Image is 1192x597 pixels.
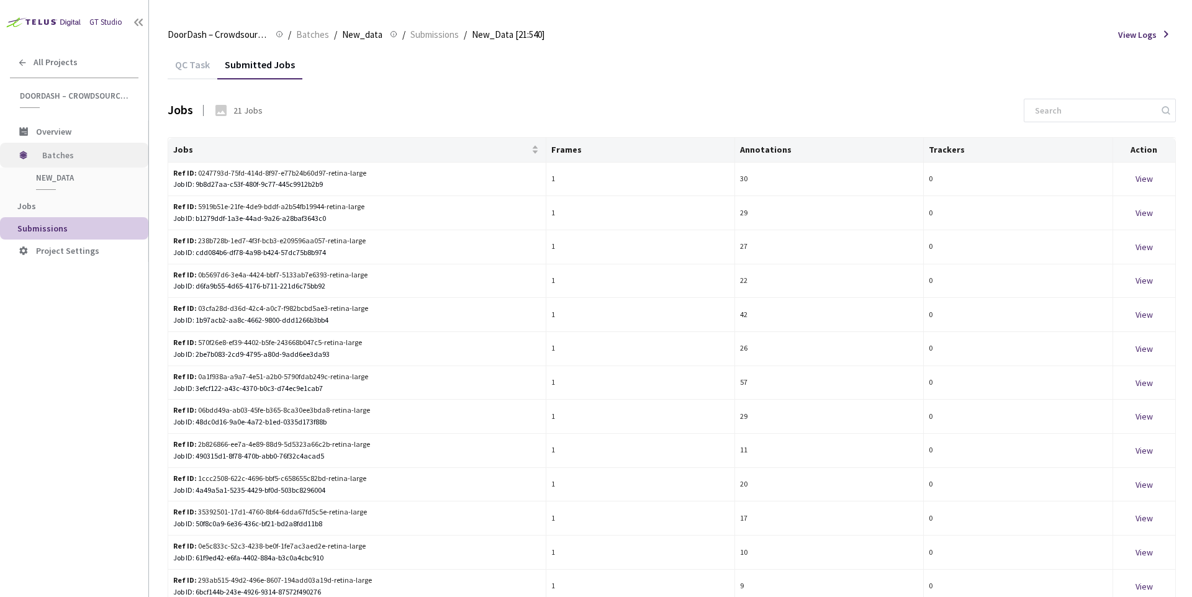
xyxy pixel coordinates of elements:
div: View [1118,274,1170,287]
div: View [1118,172,1170,186]
th: Jobs [168,138,546,163]
td: 42 [735,298,924,332]
b: Ref ID: [173,338,197,347]
b: Ref ID: [173,575,197,585]
div: 35392501-17d1-4760-8bf4-6dda67fd5c5e-retina-large [173,506,388,518]
span: New_data [36,173,128,183]
div: Job ID: 490315d1-8f78-470b-abb0-76f32c4acad5 [173,451,541,462]
td: 0 [924,501,1113,536]
div: 5919b51e-21fe-4de9-bddf-a2b54fb19944-retina-large [173,201,388,213]
div: Job ID: d6fa9b55-4d65-4176-b711-221d6c75bb92 [173,281,541,292]
td: 0 [924,264,1113,298]
b: Ref ID: [173,168,197,177]
b: Ref ID: [173,507,197,516]
div: 03cfa28d-d36d-42c4-a0c7-f982bcbd5ae3-retina-large [173,303,388,315]
div: 21 Jobs [233,104,263,117]
td: 1 [546,434,735,468]
div: Job ID: 9b8d27aa-c53f-480f-9c77-445c9912b2b9 [173,179,541,191]
b: Ref ID: [173,474,197,483]
div: Job ID: 48dc0d16-9a0e-4a72-b1ed-0335d173f88b [173,416,541,428]
td: 11 [735,434,924,468]
div: View [1118,478,1170,492]
input: Search [1027,99,1160,122]
td: 0 [924,536,1113,570]
td: 10 [735,536,924,570]
div: View [1118,376,1170,390]
td: 57 [735,366,924,400]
th: Annotations [735,138,924,163]
td: 0 [924,163,1113,197]
div: 238b728b-1ed7-4f3f-bcb3-e209596aa057-retina-large [173,235,388,247]
div: 570f26e8-ef39-4402-b5fe-243668b047c5-retina-large [173,337,388,349]
span: View Logs [1118,29,1157,41]
b: Ref ID: [173,202,197,211]
span: DoorDash – Crowdsource Catalog Annotation [20,91,131,101]
div: View [1118,342,1170,356]
td: 1 [546,400,735,434]
a: Batches [294,27,332,41]
td: 1 [546,468,735,502]
span: Jobs [17,200,36,212]
th: Action [1113,138,1176,163]
span: New_Data [21:540] [472,27,544,42]
span: Submissions [17,223,68,234]
li: / [402,27,405,42]
b: Ref ID: [173,439,197,449]
b: Ref ID: [173,372,197,381]
td: 1 [546,501,735,536]
b: Ref ID: [173,405,197,415]
div: Jobs [168,101,193,119]
span: Batches [42,143,127,168]
div: 2b826866-ee7a-4e89-88d9-5d5323a66c2b-retina-large [173,439,388,451]
div: View [1118,511,1170,525]
th: Frames [546,138,735,163]
span: Jobs [173,145,529,155]
td: 1 [546,264,735,298]
td: 0 [924,366,1113,400]
div: GT Studio [89,17,122,29]
td: 1 [546,163,735,197]
div: 0247793d-75fd-414d-8f97-e77b24b60d97-retina-large [173,168,388,179]
td: 0 [924,196,1113,230]
div: Job ID: cdd084b6-df78-4a98-b424-57dc75b8b974 [173,247,541,259]
li: / [464,27,467,42]
td: 1 [546,332,735,366]
div: View [1118,444,1170,457]
div: View [1118,308,1170,321]
div: View [1118,580,1170,593]
div: 0e5c833c-52c3-4238-be0f-1fe7ac3aed2e-retina-large [173,541,388,552]
b: Ref ID: [173,236,197,245]
b: Ref ID: [173,270,197,279]
td: 0 [924,468,1113,502]
td: 1 [546,366,735,400]
span: New_data [342,27,382,42]
li: / [288,27,291,42]
td: 1 [546,298,735,332]
span: DoorDash – Crowdsource Catalog Annotation [168,27,268,42]
div: Job ID: 4a49a5a1-5235-4429-bf0d-503bc8296004 [173,485,541,496]
span: Submissions [410,27,459,42]
td: 0 [924,434,1113,468]
div: Job ID: 61f9ed42-e6fa-4402-884a-b3c0a4cbc910 [173,552,541,564]
b: Ref ID: [173,541,197,550]
td: 0 [924,298,1113,332]
li: / [334,27,337,42]
div: 1ccc2508-622c-4696-bbf5-c658655c82bd-retina-large [173,473,388,485]
td: 29 [735,400,924,434]
span: All Projects [34,57,78,68]
div: Submitted Jobs [217,58,302,79]
td: 27 [735,230,924,264]
td: 30 [735,163,924,197]
a: Submissions [408,27,461,41]
td: 26 [735,332,924,366]
td: 1 [546,196,735,230]
div: 0a1f938a-a9a7-4e51-a2b0-5790fdab249c-retina-large [173,371,388,383]
div: 0b5697d6-3e4a-4424-bbf7-5133ab7e6393-retina-large [173,269,388,281]
div: Job ID: 3efcf122-a43c-4370-b0c3-d74ec9e1cab7 [173,383,541,395]
div: Job ID: b1279ddf-1a3e-44ad-9a26-a28baf3643c0 [173,213,541,225]
div: 293ab515-49d2-496e-8607-194add03a19d-retina-large [173,575,388,586]
td: 0 [924,230,1113,264]
div: Job ID: 50f8c0a9-6e36-436c-bf21-bd2a8fdd11b8 [173,518,541,530]
td: 22 [735,264,924,298]
div: Job ID: 1b97acb2-aa8c-4662-9800-ddd1266b3bb4 [173,315,541,326]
